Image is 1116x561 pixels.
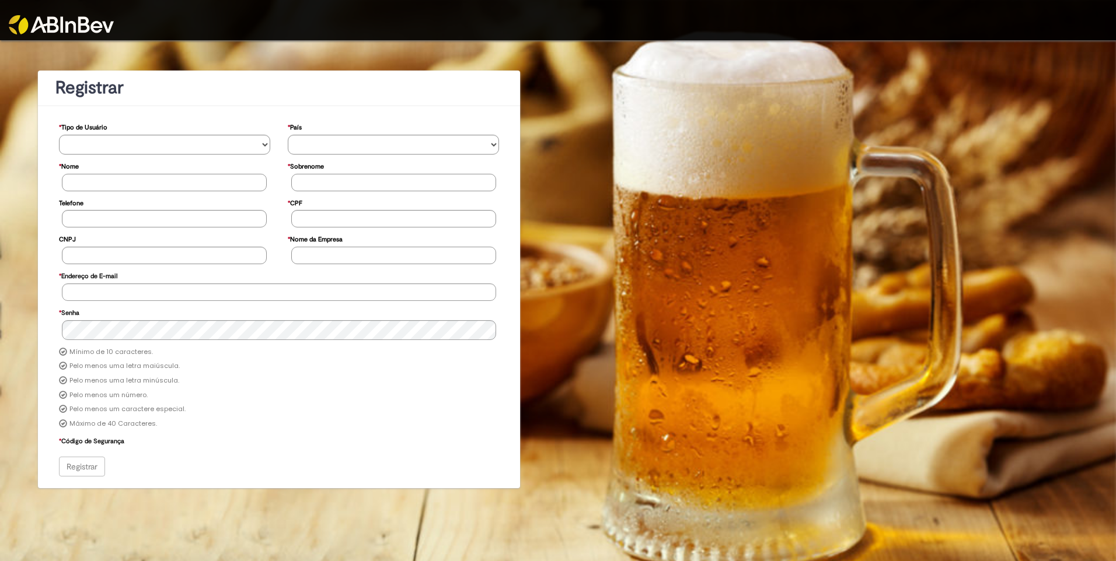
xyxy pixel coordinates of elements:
label: Pelo menos uma letra maiúscula. [69,362,180,371]
label: Código de Segurança [59,432,124,448]
label: CPF [288,194,302,211]
label: Tipo de Usuário [59,118,107,135]
h1: Registrar [55,78,503,97]
img: ABInbev-white.png [9,15,114,34]
label: Pelo menos um caractere especial. [69,405,186,414]
label: Telefone [59,194,83,211]
label: Nome [59,157,79,174]
label: Pelo menos um número. [69,391,148,400]
label: Mínimo de 10 caracteres. [69,348,153,357]
label: Endereço de E-mail [59,267,117,283]
label: Sobrenome [288,157,324,174]
label: Pelo menos uma letra minúscula. [69,376,179,385]
label: Máximo de 40 Caracteres. [69,419,157,429]
label: Nome da Empresa [288,230,343,247]
label: CNPJ [59,230,76,247]
label: Senha [59,303,79,320]
label: País [288,118,302,135]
